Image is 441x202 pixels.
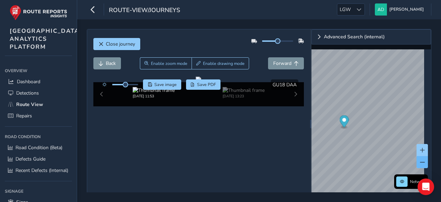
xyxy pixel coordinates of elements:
[5,99,72,110] a: Route View
[268,57,304,69] button: Forward
[375,3,426,16] button: [PERSON_NAME]
[389,3,424,16] span: [PERSON_NAME]
[418,179,434,195] div: Open Intercom Messenger
[339,115,349,129] div: Map marker
[273,81,297,88] span: GU18 DAA
[16,90,39,96] span: Detections
[223,94,265,99] div: [DATE] 13:23
[17,78,40,85] span: Dashboard
[106,41,135,47] span: Close journey
[375,3,387,16] img: diamond-layout
[324,35,385,39] span: Advanced Search (internal)
[5,87,72,99] a: Detections
[311,29,431,45] a: Expand
[154,82,177,87] span: Save image
[273,60,291,67] span: Forward
[5,110,72,122] a: Repairs
[5,153,72,165] a: Defects Guide
[203,61,245,66] span: Enable drawing mode
[16,101,43,108] span: Route View
[109,6,180,16] span: route-view/journeys
[16,113,32,119] span: Repairs
[5,142,72,153] a: Road Condition (Beta)
[5,186,72,196] div: Signage
[143,79,181,90] button: Save
[5,76,72,87] a: Dashboard
[5,132,72,142] div: Road Condition
[197,82,216,87] span: Save PDF
[133,94,175,99] div: [DATE] 11:53
[410,179,426,184] span: Network
[10,5,67,20] img: rr logo
[5,165,72,176] a: Recent Defects (Internal)
[93,38,140,50] button: Close journey
[186,79,221,90] button: PDF
[16,156,45,162] span: Defects Guide
[223,87,265,94] img: Thumbnail frame
[337,4,353,15] span: LGW
[106,60,116,67] span: Back
[10,27,82,51] span: [GEOGRAPHIC_DATA] ANALYTICS PLATFORM
[93,57,121,69] button: Back
[151,61,187,66] span: Enable zoom mode
[140,57,192,69] button: Zoom
[16,167,68,174] span: Recent Defects (Internal)
[5,66,72,76] div: Overview
[192,57,249,69] button: Draw
[133,87,175,94] img: Thumbnail frame
[16,144,62,151] span: Road Condition (Beta)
